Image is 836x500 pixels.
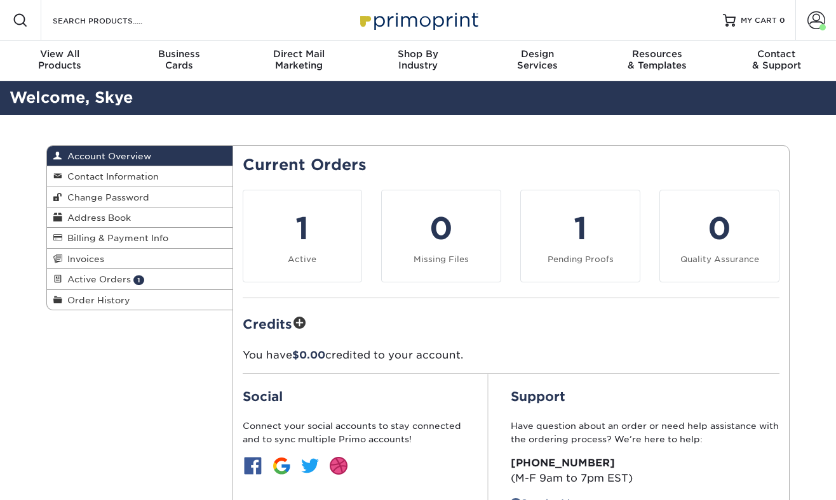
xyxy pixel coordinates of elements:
div: Marketing [239,48,358,71]
h2: Credits [243,313,780,333]
h2: Current Orders [243,156,780,174]
span: Direct Mail [239,48,358,60]
span: Account Overview [62,151,151,161]
a: 1 Active [243,190,363,282]
span: 1 [133,275,144,285]
span: $0.00 [292,349,325,361]
a: Contact Information [47,166,233,187]
div: & Templates [597,48,717,71]
span: Contact [717,48,836,60]
strong: [PHONE_NUMBER] [511,457,615,469]
span: Active Orders [62,274,131,284]
span: MY CART [741,15,777,26]
a: Shop ByIndustry [358,41,478,81]
img: btn-dribbble.jpg [328,456,349,476]
span: Business [119,48,239,60]
span: Resources [597,48,717,60]
span: Change Password [62,192,149,202]
a: 0 Quality Assurance [659,190,779,282]
a: Contact& Support [717,41,836,81]
div: Cards [119,48,239,71]
img: Primoprint [354,6,482,34]
a: 1 Pending Proofs [520,190,640,282]
p: You have credited to your account. [243,348,780,363]
img: btn-twitter.jpg [300,456,320,476]
small: Active [288,254,316,264]
a: Invoices [47,249,233,269]
span: 0 [779,16,785,25]
h2: Support [511,389,779,404]
span: Design [478,48,597,60]
img: btn-google.jpg [271,456,292,476]
span: Billing & Payment Info [62,233,168,243]
span: Address Book [62,213,131,223]
input: SEARCH PRODUCTS..... [51,13,175,28]
div: Industry [358,48,478,71]
img: btn-facebook.jpg [243,456,263,476]
a: Account Overview [47,146,233,166]
div: & Support [717,48,836,71]
a: Direct MailMarketing [239,41,358,81]
div: 1 [529,206,632,251]
p: Connect your social accounts to stay connected and to sync multiple Primo accounts! [243,419,465,445]
a: Change Password [47,187,233,207]
div: 0 [389,206,493,251]
a: Billing & Payment Info [47,228,233,248]
a: Active Orders 1 [47,269,233,289]
small: Quality Assurance [680,254,759,264]
span: Contact Information [62,171,159,181]
a: Order History [47,290,233,310]
p: (M-F 9am to 7pm EST) [511,456,779,486]
div: 1 [251,206,354,251]
a: BusinessCards [119,41,239,81]
span: Order History [62,295,130,305]
a: Resources& Templates [597,41,717,81]
h2: Social [243,389,465,404]
small: Missing Files [414,254,469,264]
a: DesignServices [478,41,597,81]
div: Services [478,48,597,71]
p: Have question about an order or need help assistance with the ordering process? We’re here to help: [511,419,779,445]
small: Pending Proofs [548,254,614,264]
div: 0 [668,206,771,251]
a: 0 Missing Files [381,190,501,282]
a: Address Book [47,207,233,228]
span: Invoices [62,254,104,264]
span: Shop By [358,48,478,60]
